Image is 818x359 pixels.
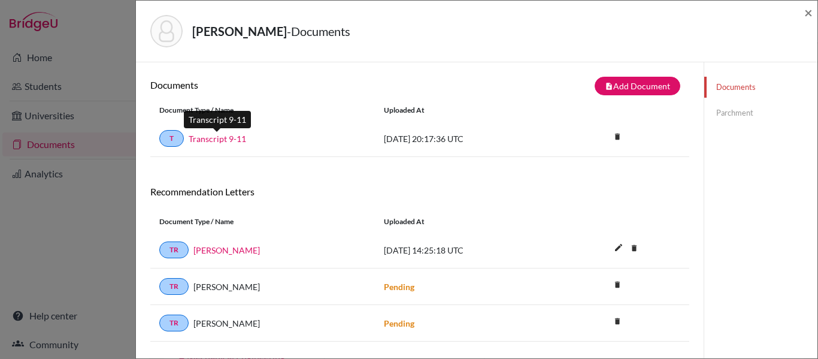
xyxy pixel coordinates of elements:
h6: Documents [150,79,420,90]
i: delete [608,312,626,330]
i: delete [625,239,643,257]
a: delete [608,129,626,146]
a: Parchment [704,102,817,123]
span: × [804,4,813,21]
strong: Pending [384,282,414,292]
span: - Documents [287,24,350,38]
button: edit [608,240,629,258]
a: delete [608,277,626,294]
i: edit [609,238,628,257]
a: delete [608,314,626,330]
button: Close [804,5,813,20]
a: Documents [704,77,817,98]
strong: [PERSON_NAME] [192,24,287,38]
span: [PERSON_NAME] [193,280,260,293]
a: TR [159,315,189,331]
i: delete [608,276,626,294]
div: Transcript 9-11 [184,111,251,128]
h6: Recommendation Letters [150,186,689,197]
a: T [159,130,184,147]
i: delete [608,128,626,146]
a: TR [159,242,189,258]
strong: Pending [384,318,414,328]
div: Document Type / Name [150,216,375,227]
div: [DATE] 20:17:36 UTC [375,132,555,145]
a: delete [625,241,643,257]
span: [PERSON_NAME] [193,317,260,330]
a: [PERSON_NAME] [193,244,260,257]
i: note_add [605,82,613,90]
a: Transcript 9-11 [189,132,246,145]
a: TR [159,278,189,295]
span: [DATE] 14:25:18 UTC [384,245,463,255]
div: Document Type / Name [150,105,375,116]
div: Uploaded at [375,216,555,227]
div: Uploaded at [375,105,555,116]
button: note_addAdd Document [595,77,680,95]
